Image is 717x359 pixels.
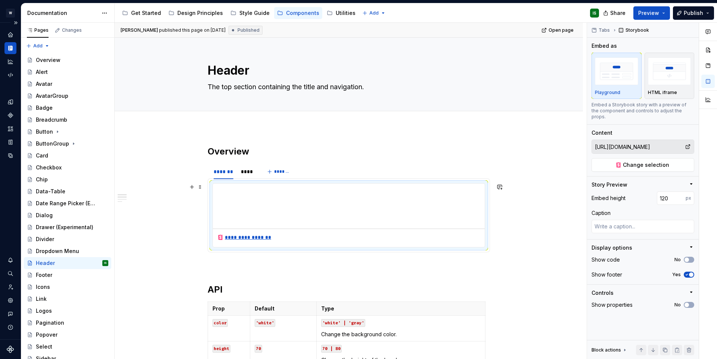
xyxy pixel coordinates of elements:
a: Dialog [24,209,111,221]
div: Components [4,109,16,121]
div: Avatar [36,80,52,88]
div: W [6,9,15,18]
div: Documentation [27,9,98,17]
h2: Overview [208,146,490,157]
button: Change selection [592,158,694,172]
p: Change the background color. [321,331,481,338]
a: Utilities [324,7,358,19]
span: Share [610,9,626,17]
button: Expand sidebar [10,18,21,28]
a: AvatarGroup [24,90,111,102]
button: Add [360,8,388,18]
button: Controls [592,289,694,297]
div: IS [593,10,596,16]
section-item: Preview [212,183,485,247]
a: Icons [24,281,111,293]
div: Display options [592,244,632,252]
code: 'white' [255,319,275,327]
img: placeholder [595,57,638,85]
div: Card [36,152,48,159]
button: placeholderPlayground [592,53,642,99]
div: Block actions [592,345,628,355]
div: Storybook stories [4,136,16,148]
a: Supernova Logo [7,346,14,353]
span: Open page [549,27,574,33]
div: Show properties [592,301,633,309]
a: Footer [24,269,111,281]
div: Controls [592,289,614,297]
a: Design Principles [165,7,226,19]
code: height [212,345,230,353]
div: Data sources [4,150,16,162]
div: Icons [36,283,50,291]
span: [PERSON_NAME] [121,27,158,33]
div: Dialog [36,212,53,219]
div: Content [592,129,612,137]
a: Invite team [4,281,16,293]
a: Chip [24,174,111,185]
button: Publish [673,6,714,20]
div: Divider [36,235,54,243]
div: Header [36,259,55,267]
button: W [1,5,19,21]
span: Tabs [599,27,610,33]
div: Embed height [592,194,626,202]
a: Design tokens [4,96,16,108]
span: Published [238,27,260,33]
a: ButtonGroup [24,138,111,150]
div: Pagination [36,319,64,327]
div: Button [36,128,53,135]
button: Tabs [589,25,613,35]
a: HeaderIS [24,257,111,269]
div: Pages [27,27,49,33]
a: Avatar [24,78,111,90]
label: No [674,257,681,263]
label: No [674,302,681,308]
span: Change selection [623,161,669,169]
a: Documentation [4,42,16,54]
a: Settings [4,294,16,306]
p: Default [255,305,312,312]
span: Preview [638,9,659,17]
button: Contact support [4,308,16,320]
div: Utilities [336,9,356,17]
div: Logos [36,307,52,315]
div: Chip [36,176,48,183]
input: Auto [657,191,686,205]
div: Embed as [592,42,617,50]
a: Date Range Picker (Experimental) [24,197,111,209]
a: Get Started [119,7,164,19]
div: Show code [592,256,620,263]
a: Checkbox [24,162,111,174]
a: Select [24,341,111,353]
p: Type [321,305,481,312]
code: 'white' | 'gray' [321,319,365,327]
a: Breadcrumb [24,114,111,126]
div: Assets [4,123,16,135]
span: Publish [684,9,703,17]
a: Button [24,126,111,138]
button: Display options [592,244,694,252]
button: Share [599,6,630,20]
div: Alert [36,68,48,76]
div: Design Principles [177,9,223,17]
div: Date Range Picker (Experimental) [36,200,97,207]
a: Code automation [4,69,16,81]
div: Search ⌘K [4,268,16,280]
button: Story Preview [592,181,694,188]
div: Badge [36,104,53,112]
a: Popover [24,329,111,341]
a: Home [4,29,16,41]
div: Components [286,9,319,17]
p: Playground [595,90,620,96]
div: Checkbox [36,164,62,171]
a: Style Guide [227,7,273,19]
p: Prop [212,305,245,312]
a: Components [274,7,322,19]
label: Yes [672,272,681,278]
a: Badge [24,102,111,114]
